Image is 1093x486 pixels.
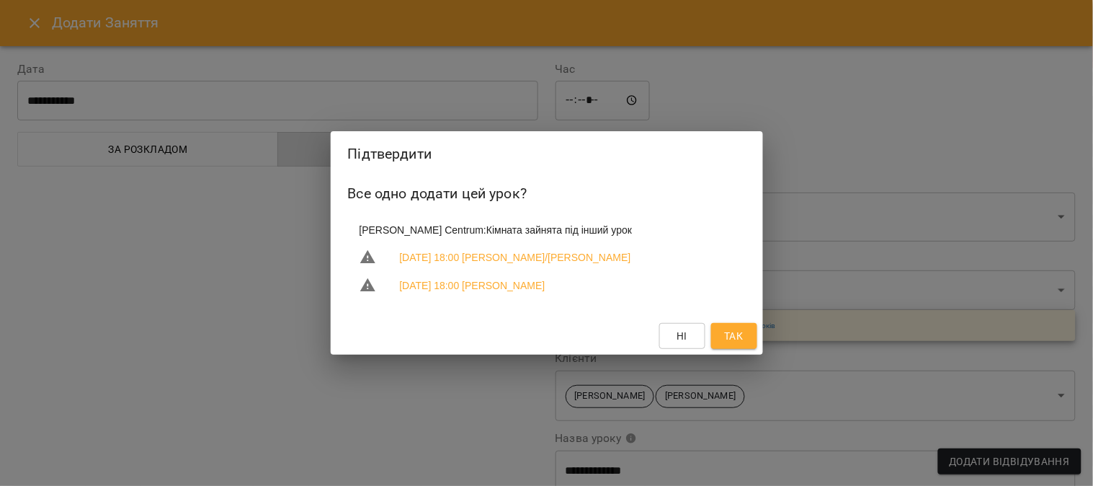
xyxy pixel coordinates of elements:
[659,323,705,349] button: Ні
[677,327,687,345] span: Ні
[400,278,545,293] a: [DATE] 18:00 [PERSON_NAME]
[400,250,631,265] a: [DATE] 18:00 [PERSON_NAME]/[PERSON_NAME]
[348,143,746,165] h2: Підтвердити
[348,217,746,243] li: [PERSON_NAME] Centrum : Кімната зайнята під інший урок
[711,323,757,349] button: Так
[348,182,746,205] h6: Все одно додати цей урок?
[724,327,743,345] span: Так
